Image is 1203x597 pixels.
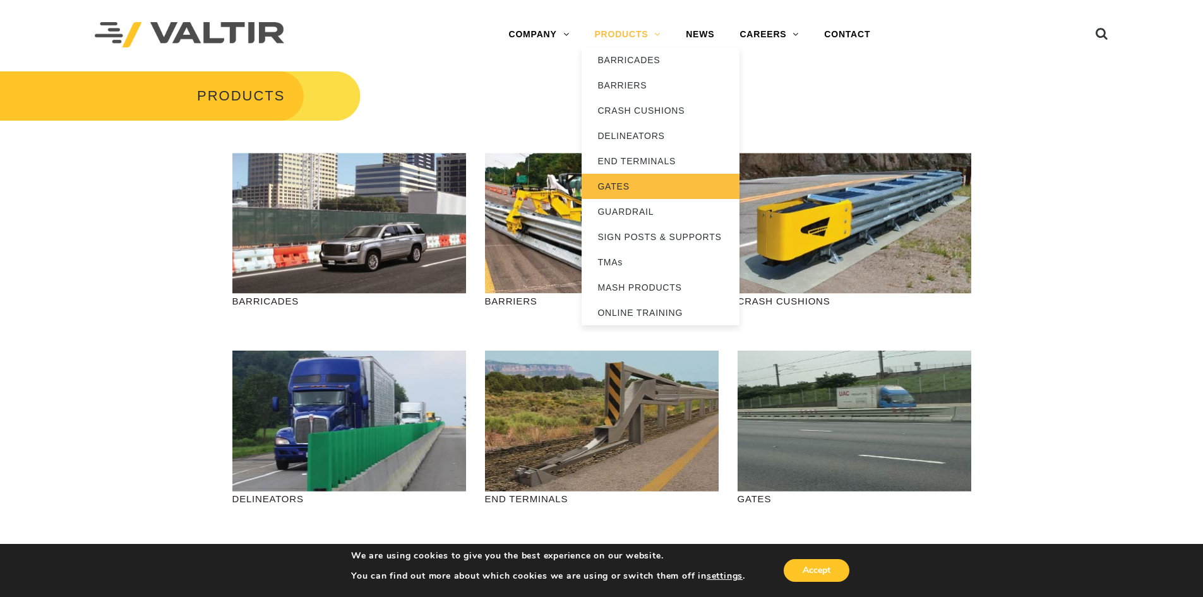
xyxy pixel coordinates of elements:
p: GATES [738,491,971,506]
a: NEWS [673,22,727,47]
button: settings [707,570,743,582]
a: BARRICADES [582,47,739,73]
p: END TERMINALS [485,491,719,506]
a: COMPANY [496,22,582,47]
p: You can find out more about which cookies we are using or switch them off in . [351,570,745,582]
p: BARRICADES [232,294,466,308]
p: DELINEATORS [232,491,466,506]
a: GATES [582,174,739,199]
a: CONTACT [811,22,883,47]
a: MASH PRODUCTS [582,275,739,300]
a: CAREERS [727,22,811,47]
p: CRASH CUSHIONS [738,294,971,308]
a: PRODUCTS [582,22,673,47]
a: TMAs [582,250,739,275]
a: END TERMINALS [582,148,739,174]
p: We are using cookies to give you the best experience on our website. [351,550,745,562]
p: BARRIERS [485,294,719,308]
a: BARRIERS [582,73,739,98]
a: DELINEATORS [582,123,739,148]
img: Valtir [95,22,284,48]
button: Accept [784,559,849,582]
a: CRASH CUSHIONS [582,98,739,123]
a: ONLINE TRAINING [582,300,739,325]
a: SIGN POSTS & SUPPORTS [582,224,739,250]
a: GUARDRAIL [582,199,739,224]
